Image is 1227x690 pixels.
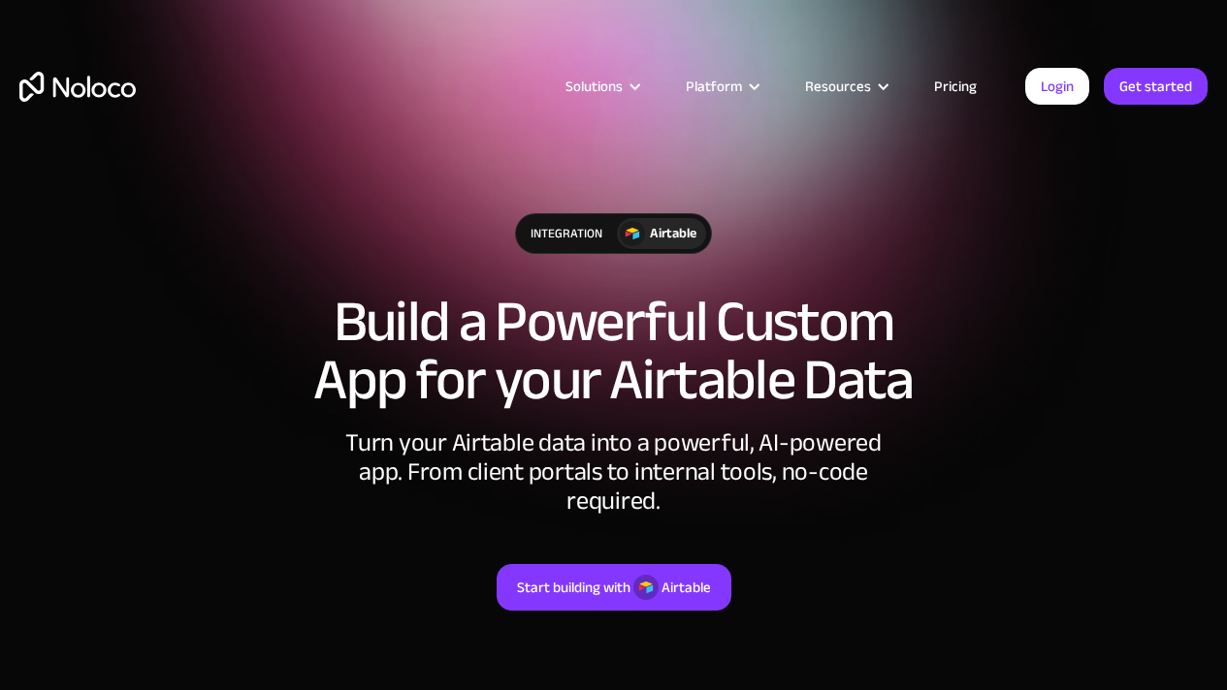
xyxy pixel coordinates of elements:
[662,74,781,99] div: Platform
[650,223,696,244] div: Airtable
[1025,68,1089,105] a: Login
[565,74,623,99] div: Solutions
[662,575,711,600] div: Airtable
[516,214,617,253] div: integration
[686,74,742,99] div: Platform
[19,293,1208,409] h1: Build a Powerful Custom App for your Airtable Data
[19,72,136,102] a: home
[497,564,731,611] a: Start building withAirtable
[323,428,905,516] div: Turn your Airtable data into a powerful, AI-powered app. From client portals to internal tools, n...
[1104,68,1208,105] a: Get started
[910,74,1001,99] a: Pricing
[781,74,910,99] div: Resources
[805,74,871,99] div: Resources
[541,74,662,99] div: Solutions
[517,575,630,600] div: Start building with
